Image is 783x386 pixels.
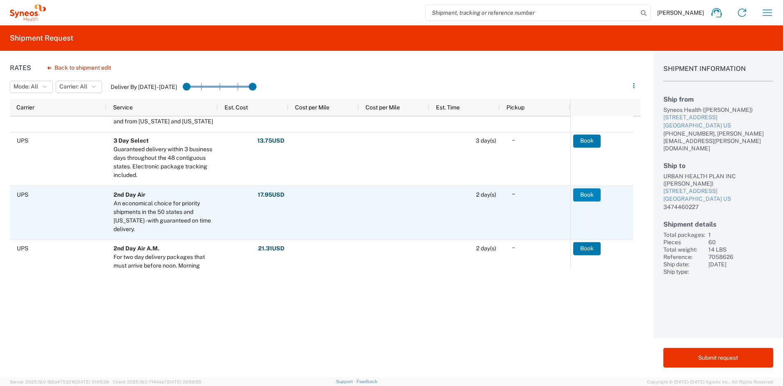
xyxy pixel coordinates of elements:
strong: 13.75 USD [257,137,284,145]
div: 7058626 [708,253,773,261]
b: 2nd Day Air [113,191,145,198]
span: [DATE] 10:05:38 [76,379,109,384]
span: UPS [17,137,28,144]
span: Cost per Mile [365,104,400,111]
button: Submit request [663,348,773,368]
h1: Shipment Information [663,65,773,82]
div: 14 LBS [708,246,773,253]
strong: 17.95 USD [258,191,284,199]
span: 2 day(s) [476,191,496,198]
div: Guaranteed delivery within 3 business days throughout the 48 contiguous states. Electronic packag... [113,145,214,179]
a: [STREET_ADDRESS][GEOGRAPHIC_DATA] US [663,187,773,203]
span: Server: 2025.19.0-192a4753216 [10,379,109,384]
span: UPS [17,245,28,252]
div: 1 [708,231,773,238]
div: Ship type: [663,268,705,275]
div: Reference: [663,253,705,261]
div: For two day delivery packages that must arrive before noon. Morning delivery is offered to most m... [113,253,214,304]
span: Mode: All [14,83,38,91]
div: Total packages: [663,231,705,238]
div: Total weight: [663,246,705,253]
b: 2nd Day Air A.M. [113,245,159,252]
div: 60 [708,238,773,246]
div: Ship date: [663,261,705,268]
h2: Shipment Request [10,33,73,43]
span: 3 day(s) [476,137,496,144]
div: [GEOGRAPHIC_DATA] US [663,122,773,130]
button: Book [573,134,601,148]
button: Back to shipment edit [41,61,118,75]
div: 3474460227 [663,203,773,211]
span: Client: 2025.19.0-7f44ea7 [113,379,201,384]
span: Cost per Mile [295,104,329,111]
button: Carrier: All [56,81,102,93]
span: Copyright © [DATE]-[DATE] Agistix Inc., All Rights Reserved [647,378,773,386]
button: 13.75USD [257,134,285,148]
span: Pickup [506,104,524,111]
div: URBAN HEALTH PLAN INC ([PERSON_NAME]) [663,173,773,187]
h2: Shipment details [663,220,773,228]
span: UPS [17,191,28,198]
button: Mode: All [10,81,53,93]
div: 1-5 business days within the contiguous U.S.; 3-7 business days to and from Alaska and Hawaii [113,100,214,126]
h2: Ship to [663,162,773,170]
b: 3 Day Select [113,137,149,144]
a: Feedback [356,379,377,384]
a: [STREET_ADDRESS][GEOGRAPHIC_DATA] US [663,114,773,129]
button: 17.95USD [257,188,285,201]
span: Est. Time [436,104,460,111]
div: An economical choice for priority shipments in the 50 states and Puerto Rico - with guaranteed on... [113,199,214,234]
button: Book [573,188,601,201]
div: [GEOGRAPHIC_DATA] US [663,195,773,203]
h1: Rates [10,64,31,72]
a: Support [336,379,356,384]
span: 2 day(s) [476,245,496,252]
div: Pieces [663,238,705,246]
span: Carrier: All [59,83,87,91]
span: Carrier [16,104,34,111]
h2: Ship from [663,95,773,103]
div: [PHONE_NUMBER], [PERSON_NAME][EMAIL_ADDRESS][PERSON_NAME][DOMAIN_NAME] [663,130,773,152]
button: Book [573,242,601,255]
span: Service [113,104,133,111]
div: [STREET_ADDRESS] [663,114,773,122]
label: Deliver By [DATE] - [DATE] [111,83,177,91]
div: [DATE] [708,261,773,268]
span: [PERSON_NAME] [657,9,704,16]
span: [DATE] 09:58:55 [167,379,201,384]
button: 21.31USD [258,242,285,255]
div: Syneos Health ([PERSON_NAME]) [663,106,773,114]
strong: 21.31 USD [258,245,284,252]
input: Shipment, tracking or reference number [426,5,638,20]
span: Est. Cost [225,104,248,111]
div: [STREET_ADDRESS] [663,187,773,195]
